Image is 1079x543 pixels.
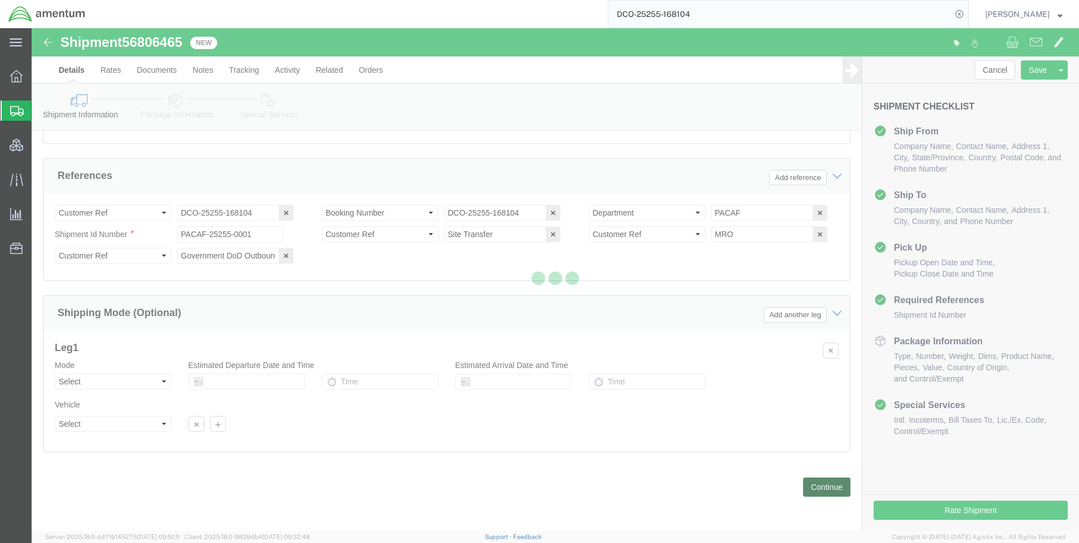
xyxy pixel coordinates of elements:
[608,1,951,28] input: Search for shipment number, reference number
[8,6,86,23] img: logo
[45,533,179,540] span: Server: 2025.18.0-dd719145275
[892,532,1065,542] span: Copyright © [DATE]-[DATE] Agistix Inc., All Rights Reserved
[985,8,1050,20] span: Ray Cheatteam
[137,533,179,540] span: [DATE] 09:51:11
[185,533,310,540] span: Client: 2025.18.0-9839db4
[262,533,310,540] span: [DATE] 09:32:48
[513,533,542,540] a: Feedback
[985,7,1063,21] button: [PERSON_NAME]
[485,533,513,540] a: Support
